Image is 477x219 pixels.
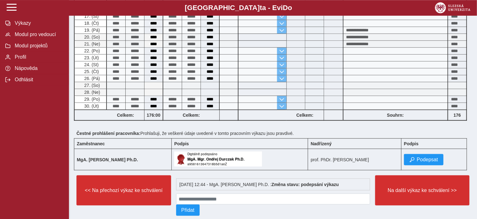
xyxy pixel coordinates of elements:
[448,112,466,117] b: 176
[83,55,99,60] span: 23. (Út)
[107,112,144,117] b: Celkem:
[283,4,288,12] span: D
[13,20,64,26] span: Výkazy
[74,128,472,138] div: Prohlašuji, že veškeré údaje uvedené v tomto pracovním výkazu jsou pravdivé.
[83,48,100,53] span: 22. (Po)
[83,69,99,74] span: 25. (Čt)
[77,157,138,162] b: MgA. [PERSON_NAME] Ph.D.
[83,62,99,67] span: 24. (St)
[260,4,262,12] span: t
[404,141,419,146] b: Podpis
[83,96,100,101] span: 29. (Po)
[83,27,100,32] span: 19. (Pá)
[181,207,195,213] span: Přidat
[13,54,64,60] span: Profil
[286,112,324,117] b: Celkem:
[288,4,292,12] span: o
[311,141,332,146] b: Nadřízený
[176,178,370,190] div: [DATE] 12:44 - MgA. [PERSON_NAME] Ph.D. :
[77,141,105,146] b: Zaměstnanec
[83,41,100,46] span: 21. (Ne)
[83,89,100,94] span: 28. (Ne)
[404,154,443,165] button: Podepsat
[13,66,64,71] span: Nápověda
[83,13,99,19] span: 17. (St)
[271,182,339,187] b: Změna stavu: podepsání výkazu
[435,2,470,13] img: logo_web_su.png
[76,131,140,136] b: Čestné prohlášení pracovníka:
[19,4,458,12] b: [GEOGRAPHIC_DATA] a - Evi
[308,149,401,170] td: prof. PhDr. [PERSON_NAME]
[174,141,189,146] b: Podpis
[83,34,100,39] span: 20. (So)
[375,175,470,205] button: Na další výkaz ke schválení >>
[176,204,200,216] button: Přidat
[13,77,64,83] span: Odhlásit
[380,187,464,193] span: Na další výkaz ke schválení >>
[417,157,438,162] span: Podepsat
[174,151,262,166] img: Digitálně podepsáno uživatelem
[76,175,171,205] button: << Na přechozí výkaz ke schválení
[144,112,163,117] b: 176:00
[83,103,99,108] span: 30. (Út)
[13,32,64,37] span: Modul pro vedoucí
[82,187,166,193] span: << Na přechozí výkaz ke schválení
[387,112,404,117] b: Souhrn:
[13,43,64,49] span: Modul projektů
[83,20,99,25] span: 18. (Čt)
[83,83,100,88] span: 27. (So)
[74,40,107,47] div: Odpracovaná doba v sobotu nebo v neděli.
[83,76,100,81] span: 26. (Pá)
[163,112,219,117] b: Celkem:
[74,34,107,40] div: Odpracovaná doba v sobotu nebo v neděli.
